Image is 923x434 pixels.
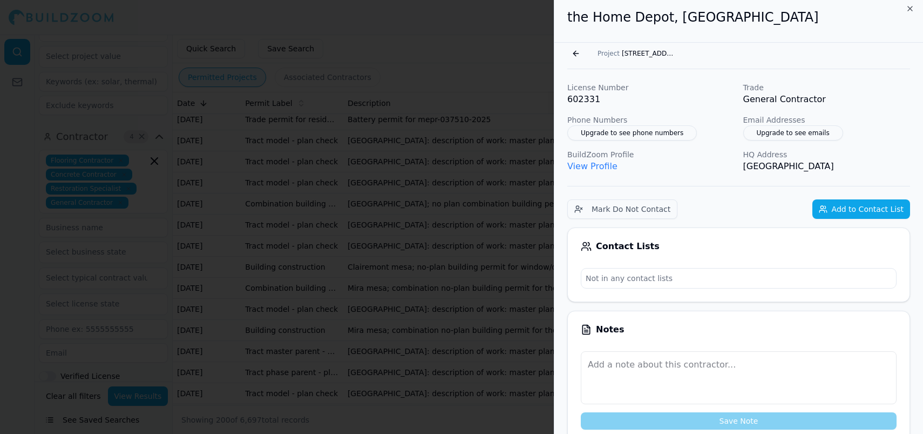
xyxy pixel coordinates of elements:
p: License Number [567,82,735,93]
p: Not in any contact lists [581,269,896,288]
h2: the Home Depot, [GEOGRAPHIC_DATA] [567,9,910,26]
p: BuildZoom Profile [567,149,735,160]
button: Add to Contact List [812,199,910,219]
span: [STREET_ADDRESS] [622,49,676,58]
p: [GEOGRAPHIC_DATA] [743,160,911,173]
span: Project [598,49,620,58]
div: Contact Lists [581,241,897,252]
p: General Contractor [743,93,911,106]
p: 602331 [567,93,735,106]
p: Trade [743,82,911,93]
button: Project[STREET_ADDRESS] [591,46,682,61]
p: Email Addresses [743,115,911,125]
p: HQ Address [743,149,911,160]
button: Upgrade to see phone numbers [567,125,697,141]
div: Notes [581,324,897,335]
a: View Profile [567,161,617,171]
button: Mark Do Not Contact [567,199,677,219]
p: Phone Numbers [567,115,735,125]
button: Upgrade to see emails [743,125,843,141]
